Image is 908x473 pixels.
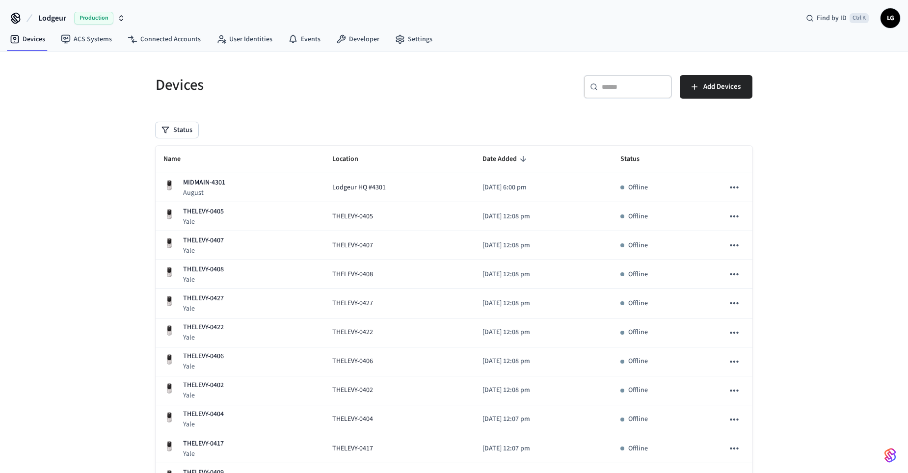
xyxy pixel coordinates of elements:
p: [DATE] 12:07 pm [482,444,605,454]
a: Developer [328,30,387,48]
span: Ctrl K [850,13,869,23]
span: THELEVY-0417 [332,444,373,454]
h5: Devices [156,75,448,95]
p: Offline [628,269,648,280]
p: Offline [628,327,648,338]
p: THELEVY-0402 [183,380,224,391]
p: THELEVY-0427 [183,293,224,304]
p: THELEVY-0405 [183,207,224,217]
img: Yale Assure Touchscreen Wifi Smart Lock, Satin Nickel, Front [163,295,175,307]
a: User Identities [209,30,280,48]
p: Offline [628,298,648,309]
span: Production [74,12,113,25]
p: [DATE] 12:08 pm [482,298,605,309]
span: Find by ID [817,13,847,23]
span: THELEVY-0422 [332,327,373,338]
p: Offline [628,183,648,193]
img: Yale Assure Touchscreen Wifi Smart Lock, Satin Nickel, Front [163,354,175,366]
p: Yale [183,449,224,459]
p: Yale [183,275,224,285]
button: Add Devices [680,75,752,99]
p: Yale [183,304,224,314]
p: THELEVY-0407 [183,236,224,246]
img: Yale Assure Touchscreen Wifi Smart Lock, Satin Nickel, Front [163,325,175,337]
img: Yale Assure Touchscreen Wifi Smart Lock, Satin Nickel, Front [163,209,175,220]
span: Date Added [482,152,530,167]
p: Offline [628,385,648,395]
span: THELEVY-0402 [332,385,373,395]
a: Events [280,30,328,48]
span: THELEVY-0427 [332,298,373,309]
p: THELEVY-0417 [183,439,224,449]
p: Offline [628,356,648,367]
p: Offline [628,414,648,424]
button: Status [156,122,198,138]
p: Yale [183,333,224,342]
a: Devices [2,30,53,48]
p: MIDMAIN-4301 [183,178,225,188]
span: Add Devices [703,80,741,93]
a: ACS Systems [53,30,120,48]
p: Yale [183,420,224,429]
a: Connected Accounts [120,30,209,48]
p: [DATE] 12:08 pm [482,211,605,222]
p: THELEVY-0404 [183,409,224,420]
span: THELEVY-0405 [332,211,373,222]
p: Yale [183,246,224,256]
span: Name [163,152,193,167]
p: THELEVY-0406 [183,351,224,362]
p: Yale [183,217,224,227]
span: Lodgeur HQ #4301 [332,183,386,193]
a: Settings [387,30,440,48]
p: [DATE] 12:08 pm [482,327,605,338]
img: Yale Assure Touchscreen Wifi Smart Lock, Satin Nickel, Front [163,237,175,249]
img: SeamLogoGradient.69752ec5.svg [884,447,896,463]
span: Status [620,152,652,167]
p: [DATE] 12:08 pm [482,269,605,280]
span: THELEVY-0404 [332,414,373,424]
p: Yale [183,362,224,371]
span: THELEVY-0407 [332,240,373,251]
p: [DATE] 12:08 pm [482,385,605,395]
span: THELEVY-0406 [332,356,373,367]
img: Yale Assure Touchscreen Wifi Smart Lock, Satin Nickel, Front [163,412,175,423]
p: THELEVY-0422 [183,322,224,333]
p: [DATE] 12:08 pm [482,240,605,251]
p: [DATE] 12:07 pm [482,414,605,424]
img: Yale Assure Touchscreen Wifi Smart Lock, Satin Nickel, Front [163,441,175,452]
span: Lodgeur [38,12,66,24]
p: August [183,188,225,198]
div: Find by IDCtrl K [798,9,877,27]
img: Yale Assure Touchscreen Wifi Smart Lock, Satin Nickel, Front [163,383,175,394]
span: LG [881,9,899,27]
p: THELEVY-0408 [183,264,224,275]
p: [DATE] 6:00 pm [482,183,605,193]
span: Location [332,152,371,167]
span: THELEVY-0408 [332,269,373,280]
p: Offline [628,444,648,454]
p: [DATE] 12:08 pm [482,356,605,367]
button: LG [881,8,900,28]
p: Yale [183,391,224,400]
p: Offline [628,240,648,251]
img: Yale Assure Touchscreen Wifi Smart Lock, Satin Nickel, Front [163,266,175,278]
p: Offline [628,211,648,222]
img: Yale Assure Touchscreen Wifi Smart Lock, Satin Nickel, Front [163,180,175,191]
